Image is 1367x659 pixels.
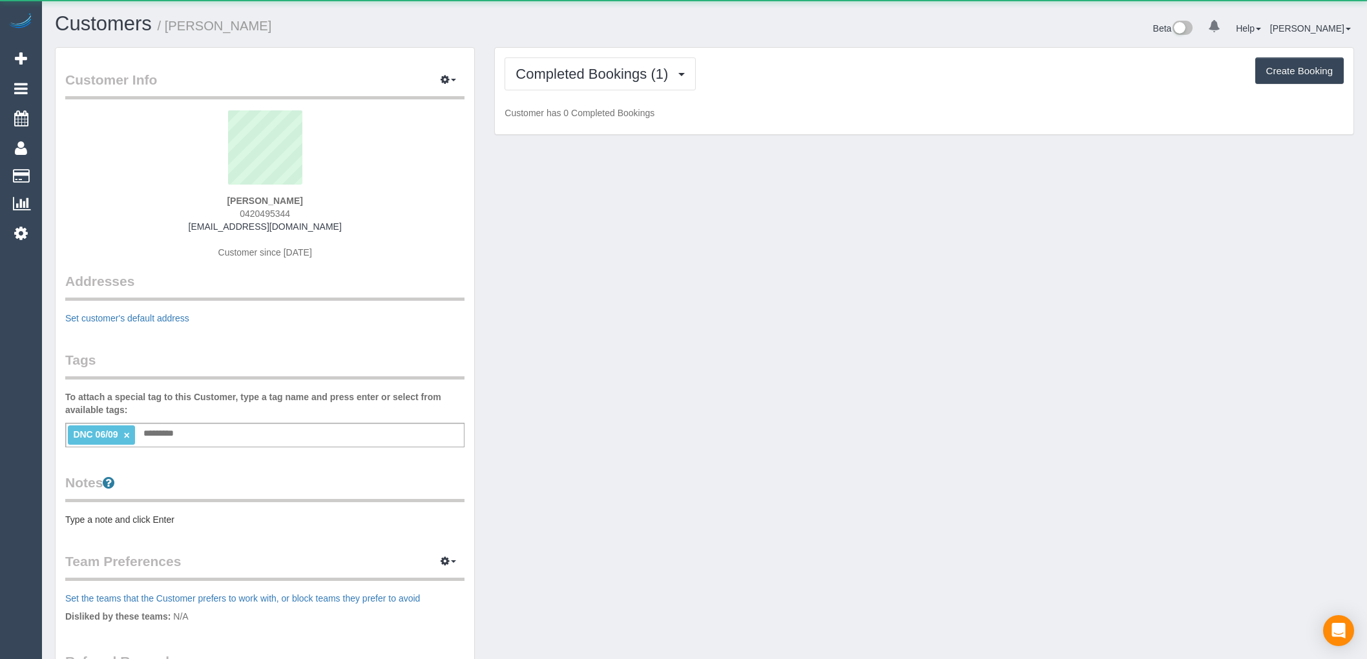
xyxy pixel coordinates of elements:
[227,196,302,206] strong: [PERSON_NAME]
[1255,57,1344,85] button: Create Booking
[1270,23,1351,34] a: [PERSON_NAME]
[8,13,34,31] img: Automaid Logo
[124,430,130,441] a: ×
[65,552,464,581] legend: Team Preferences
[158,19,272,33] small: / [PERSON_NAME]
[65,473,464,502] legend: Notes
[1171,21,1193,37] img: New interface
[505,57,696,90] button: Completed Bookings (1)
[1323,615,1354,646] div: Open Intercom Messenger
[65,513,464,526] pre: Type a note and click Enter
[1153,23,1193,34] a: Beta
[65,70,464,99] legend: Customer Info
[173,611,188,622] span: N/A
[505,106,1344,119] p: Customer has 0 Completed Bookings
[240,208,290,219] span: 0420495344
[65,313,189,323] a: Set customer's default address
[218,247,312,258] span: Customer since [DATE]
[73,429,118,440] span: DNC 06/09
[1236,23,1261,34] a: Help
[65,390,464,416] label: To attach a special tag to this Customer, type a tag name and press enter or select from availabl...
[65,350,464,380] legend: Tags
[55,12,152,35] a: Customers
[65,610,171,623] label: Disliked by these teams:
[516,66,674,82] span: Completed Bookings (1)
[65,593,420,603] a: Set the teams that the Customer prefers to work with, or block teams they prefer to avoid
[189,221,342,232] a: [EMAIL_ADDRESS][DOMAIN_NAME]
